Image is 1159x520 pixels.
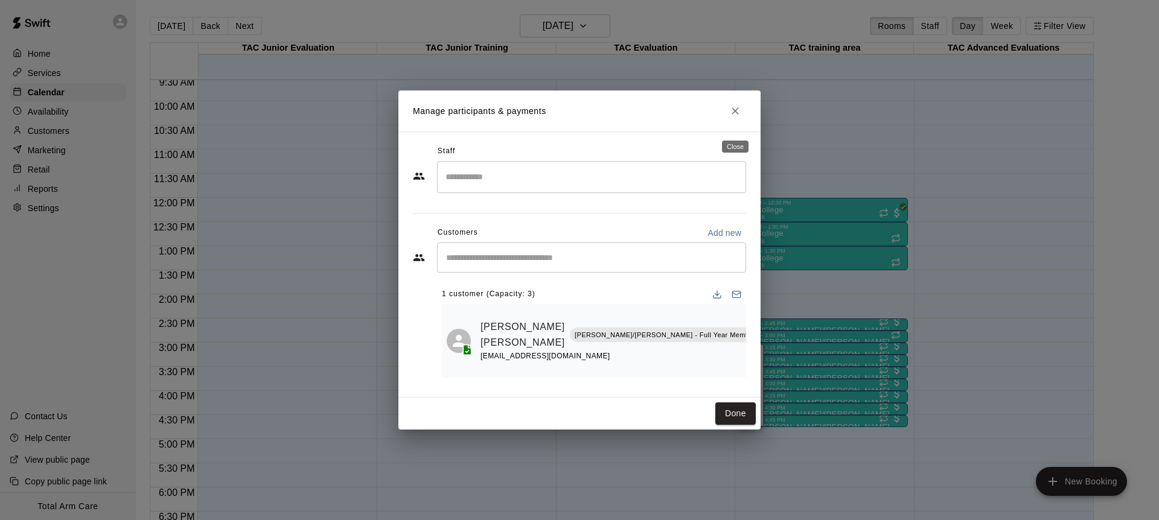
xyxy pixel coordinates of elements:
[447,329,471,353] div: Cooper Metz
[438,142,455,161] span: Staff
[481,352,610,360] span: [EMAIL_ADDRESS][DOMAIN_NAME]
[437,243,746,273] div: Start typing to search customers...
[437,161,746,193] div: Search staff
[707,285,727,304] button: Download list
[722,141,749,153] div: Close
[438,223,478,243] span: Customers
[481,319,565,350] a: [PERSON_NAME] [PERSON_NAME]
[727,285,746,304] button: Email participants
[413,170,425,182] svg: Staff
[575,330,788,340] p: [PERSON_NAME]/[PERSON_NAME] - Full Year Member Unlimited
[413,105,546,118] p: Manage participants & payments
[703,223,746,243] button: Add new
[715,402,756,425] button: Done
[413,252,425,264] svg: Customers
[442,285,535,304] span: 1 customer (Capacity: 3)
[707,227,741,239] p: Add new
[724,100,746,122] button: Close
